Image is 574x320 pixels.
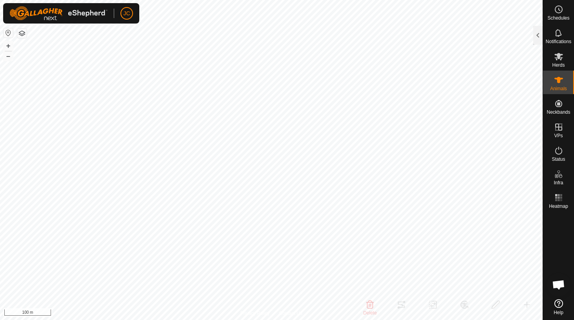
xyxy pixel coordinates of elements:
a: Contact Us [279,310,302,317]
span: Status [552,157,565,162]
span: VPs [554,133,563,138]
a: Privacy Policy [240,310,270,317]
span: Animals [550,86,567,91]
span: Schedules [547,16,569,20]
span: Herds [552,63,565,67]
span: Infra [554,180,563,185]
span: Notifications [546,39,571,44]
div: Bate-papo aberto [547,273,570,296]
button: Map Layers [17,29,27,38]
button: + [4,41,13,51]
span: Heatmap [549,204,568,209]
span: Help [554,310,563,315]
span: JC [123,9,130,18]
a: Help [543,296,574,318]
img: Gallagher Logo [9,6,108,20]
button: Reset Map [4,28,13,38]
span: Neckbands [547,110,570,115]
button: – [4,51,13,61]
